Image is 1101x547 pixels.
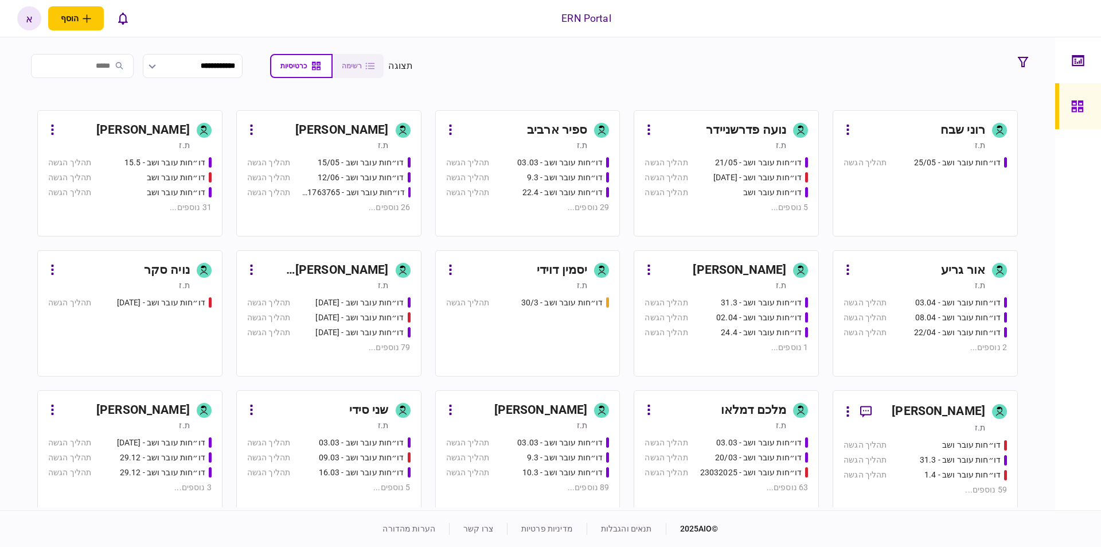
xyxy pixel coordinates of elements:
[577,280,587,291] div: ת.ז
[844,439,887,451] div: תהליך הגשה
[318,157,404,169] div: דו״חות עובר ושב - 15/05
[645,437,688,449] div: תהליך הגשה
[48,452,91,464] div: תהליך הגשה
[37,250,222,377] a: נויה סקרת.זדו״חות עובר ושב - 19.03.2025תהליך הגשה
[247,467,290,479] div: תהליך הגשה
[435,110,620,236] a: ספיר ארביבת.זדו״חות עובר ושב - 03.03תהליך הגשהדו״חות עובר ושב - 9.3תהליך הגשהדו״חות עובר ושב - 22...
[37,110,222,236] a: [PERSON_NAME]ת.זדו״חות עובר ושב - 15.5תהליך הגשהדו״חות עובר ושבתהליך הגשהדו״חות עובר ושבתהליך הגש...
[147,187,205,199] div: דו״חות עובר ושב
[48,157,91,169] div: תהליך הגשה
[17,6,41,30] button: א
[333,54,384,78] button: רשימה
[521,524,573,533] a: מדיניות פרטיות
[295,121,389,139] div: [PERSON_NAME]
[318,172,404,184] div: דו״חות עובר ושב - 12/06
[833,110,1018,236] a: רוני שבחת.זדו״חות עובר ושב - 25/05תהליך הגשה
[634,390,819,517] a: מלכם דמלאות.זדו״חות עובר ושב - 03.03תהליך הגשהדו״חות עובר ושב - 20/03תהליך הגשהדו״חות עובר ושב - ...
[446,452,489,464] div: תהליך הגשה
[645,157,688,169] div: תהליך הגשה
[48,437,91,449] div: תהליך הגשה
[975,139,985,151] div: ת.ז
[715,452,802,464] div: דו״חות עובר ושב - 20/03
[522,467,603,479] div: דו״חות עובר ושב - 10.3
[247,452,290,464] div: תהליך הגשה
[247,482,411,494] div: 5 נוספים ...
[700,467,802,479] div: דו״חות עובר ושב - 23032025
[247,297,290,309] div: תהליך הגשה
[721,297,802,309] div: דו״חות עובר ושב - 31.3
[537,261,587,280] div: יסמין דוידי
[577,139,587,151] div: ת.ז
[236,110,421,236] a: [PERSON_NAME]ת.זדו״חות עובר ושב - 15/05תהליך הגשהדו״חות עובר ושב - 12/06תהליך הגשהדו״חות עובר ושב...
[713,172,802,184] div: דו״חות עובר ושב - 03/06/25
[645,297,688,309] div: תהליך הגשה
[716,437,802,449] div: דו״חות עובר ושב - 03.03
[517,157,603,169] div: דו״חות עובר ושב - 03.03
[270,54,333,78] button: כרטיסיות
[527,452,603,464] div: דו״חות עובר ושב - 9.3
[280,62,307,70] span: כרטיסיות
[645,452,688,464] div: תהליך הגשה
[915,312,1001,324] div: דו״חות עובר ושב - 08.04
[645,342,808,354] div: 1 נוספים ...
[179,420,189,431] div: ת.ז
[693,261,786,280] div: [PERSON_NAME]
[942,439,1001,451] div: דו״חות עובר ושב
[833,390,1018,517] a: [PERSON_NAME]ת.זדו״חות עובר ושבתהליך הגשהדו״חות עובר ושב - 31.3תהליך הגשהדו״חות עובר ושב - 1.4תהל...
[645,172,688,184] div: תהליך הגשה
[521,297,603,309] div: דו״חות עובר ושב - 30/3
[844,484,1007,496] div: 59 נוספים ...
[666,523,719,535] div: © 2025 AIO
[349,401,389,420] div: שני סידי
[446,297,489,309] div: תהליך הגשה
[721,327,802,339] div: דו״חות עובר ושב - 24.4
[941,261,985,280] div: אור גריע
[924,469,1001,481] div: דו״חות עובר ושב - 1.4
[975,280,985,291] div: ת.ז
[522,187,603,199] div: דו״חות עובר ושב - 22.4
[844,157,887,169] div: תהליך הגשה
[721,401,786,420] div: מלכם דמלאו
[844,454,887,466] div: תהליך הגשה
[494,401,588,420] div: [PERSON_NAME]
[37,390,222,517] a: [PERSON_NAME]ת.זדו״חות עובר ושב - 26.12.24תהליך הגשהדו״חות עובר ושב - 29.12תהליך הגשהדו״חות עובר ...
[120,452,205,464] div: דו״חות עובר ושב - 29.12
[446,157,489,169] div: תהליך הגשה
[715,157,802,169] div: דו״חות עובר ושב - 21/05
[247,201,411,214] div: 26 נוספים ...
[634,250,819,377] a: [PERSON_NAME]ת.זדו״חות עובר ושב - 31.3תהליך הגשהדו״חות עובר ושב - 02.04תהליך הגשהדו״חות עובר ושב ...
[914,327,1001,339] div: דו״חות עובר ושב - 22/04
[247,327,290,339] div: תהליך הגשה
[463,524,493,533] a: צרו קשר
[446,187,489,199] div: תהליך הגשה
[776,139,786,151] div: ת.ז
[48,297,91,309] div: תהליך הגשה
[892,402,985,421] div: [PERSON_NAME]
[446,482,610,494] div: 89 נוספים ...
[435,250,620,377] a: יסמין דוידית.זדו״חות עובר ושב - 30/3תהליך הגשה
[247,312,290,324] div: תהליך הגשה
[446,467,489,479] div: תהליך הגשה
[342,62,362,70] span: רשימה
[844,469,887,481] div: תהליך הגשה
[561,11,611,26] div: ERN Portal
[940,121,985,139] div: רוני שבח
[378,280,388,291] div: ת.ז
[577,420,587,431] div: ת.ז
[179,139,189,151] div: ת.ז
[435,390,620,517] a: [PERSON_NAME]ת.זדו״חות עובר ושב - 03.03תהליך הגשהדו״חות עובר ושב - 9.3תהליך הגשהדו״חות עובר ושב -...
[117,297,205,309] div: דו״חות עובר ושב - 19.03.2025
[315,297,404,309] div: דו״חות עובר ושב - 19/03/2025
[117,437,205,449] div: דו״חות עובר ושב - 26.12.24
[645,327,688,339] div: תהליך הגשה
[645,482,808,494] div: 63 נוספים ...
[915,297,1001,309] div: דו״חות עובר ושב - 03.04
[378,420,388,431] div: ת.ז
[844,342,1007,354] div: 2 נוספים ...
[96,401,190,420] div: [PERSON_NAME]
[844,312,887,324] div: תהליך הגשה
[527,172,603,184] div: דו״חות עובר ושב - 9.3
[48,6,104,30] button: פתח תפריט להוספת לקוח
[319,437,404,449] div: דו״חות עובר ושב - 03.03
